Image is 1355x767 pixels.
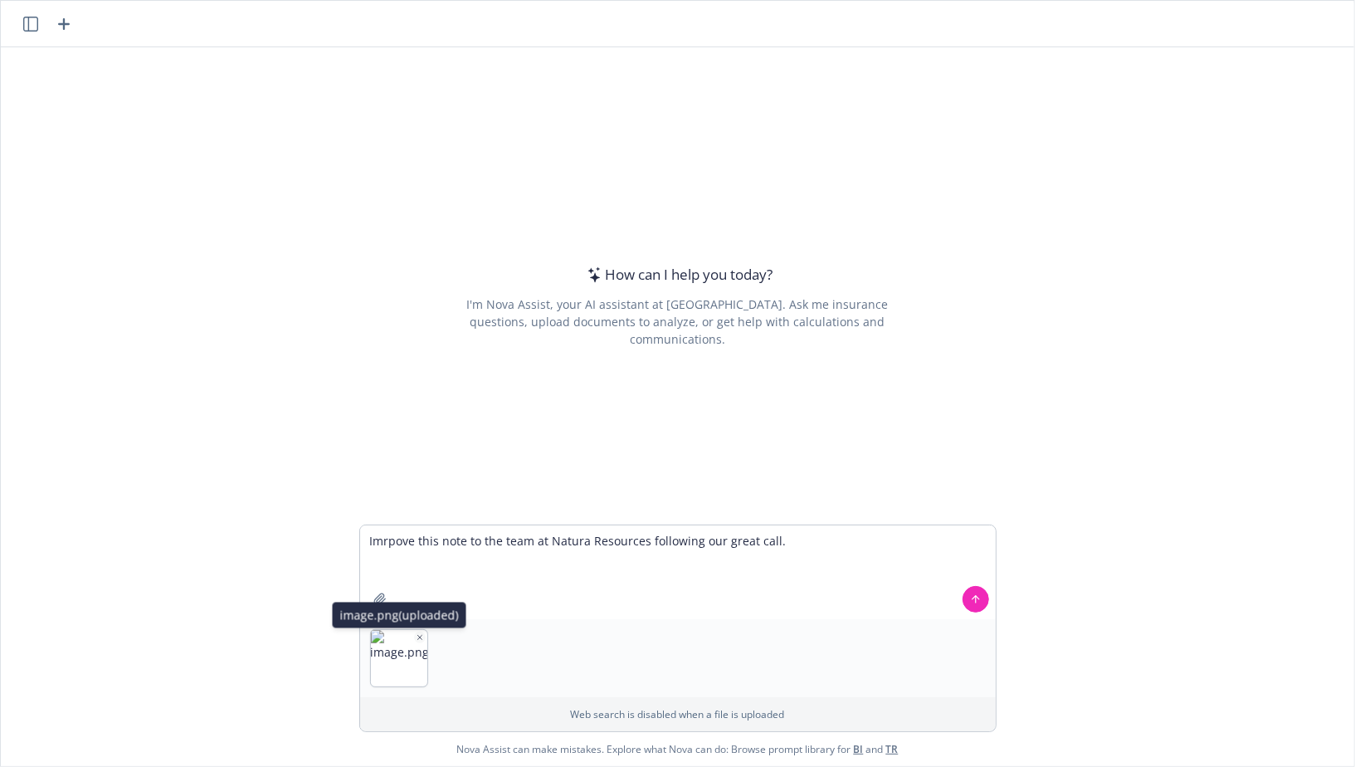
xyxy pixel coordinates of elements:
a: TR [886,742,899,756]
textarea: Imrpove this note to the team at Natura Resources following our great call. [360,525,996,619]
div: I'm Nova Assist, your AI assistant at [GEOGRAPHIC_DATA]. Ask me insurance questions, upload docum... [444,296,911,348]
span: Nova Assist can make mistakes. Explore what Nova can do: Browse prompt library for and [7,732,1348,766]
a: BI [854,742,864,756]
img: image.png [371,630,427,686]
p: Web search is disabled when a file is uploaded [370,707,986,721]
div: How can I help you today? [582,264,773,286]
